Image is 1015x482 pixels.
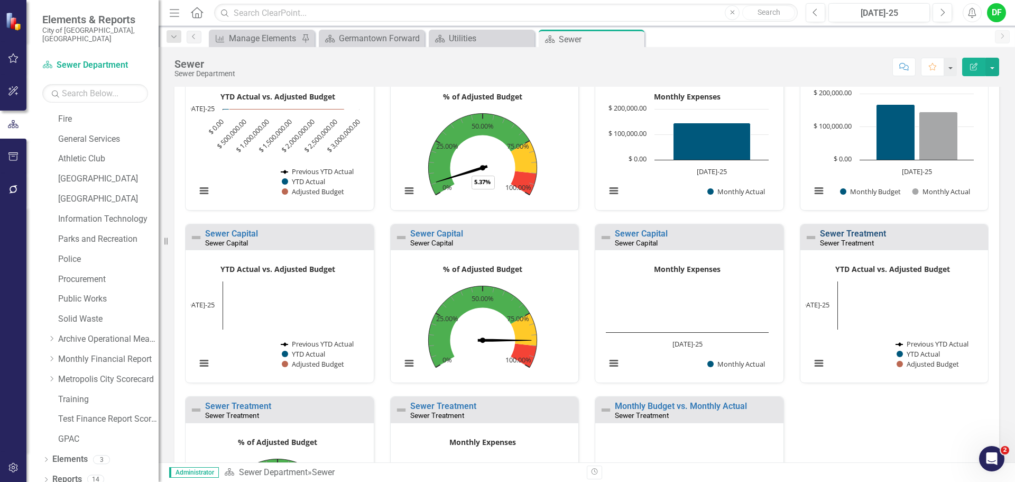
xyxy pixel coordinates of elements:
[205,239,248,247] small: Sewer Capital
[615,229,668,239] a: Sewer Capital
[629,154,647,163] text: $ 0.00
[396,261,569,380] svg: Interactive chart
[223,108,345,110] path: Jul-25, 2,684,086. Adjusted Budget.
[205,401,271,411] a: Sewer Treatment
[58,213,159,225] a: Information Technology
[396,88,569,207] svg: Interactive chart
[93,455,110,464] div: 3
[800,224,989,384] div: Double-Click to Edit
[184,104,215,113] text: [DATE]-25
[799,300,829,310] text: [DATE]-25
[615,239,658,247] small: Sewer Capital
[174,58,235,70] div: Sewer
[901,167,931,176] text: [DATE]-25
[42,59,148,71] a: Sewer Department
[239,467,308,477] a: Sewer Department
[402,356,417,371] button: View chart menu, % of Adjusted Budget
[58,293,159,305] a: Public Works
[197,184,211,198] button: View chart menu, YTD Actual vs. Adjusted Budget
[206,117,226,137] text: $ 0.00
[205,411,259,420] small: Sewer Treatment
[214,4,798,22] input: Search ClearPoint...
[321,32,422,45] a: Germantown Forward
[58,333,159,345] a: Archive Operational Measures
[197,356,211,371] button: View chart menu, YTD Actual vs. Adjusted Budget
[601,88,774,207] svg: Interactive chart
[58,133,159,145] a: General Services
[615,401,747,411] a: Monthly Budget vs. Monthly Actual
[919,112,957,160] path: Jul-25, 144,143. Monthly Actual.
[834,154,852,163] text: $ 0.00
[191,261,364,380] svg: Interactive chart
[442,183,451,192] text: 0%
[302,117,339,154] text: $ 2,500,000.00
[811,356,826,371] button: View chart menu, YTD Actual vs. Adjusted Budget
[410,229,463,239] a: Sewer Capital
[52,453,88,466] a: Elements
[806,261,983,380] div: YTD Actual vs. Adjusted Budget. Highcharts interactive chart.
[835,264,949,274] text: YTD Actual vs. Adjusted Budget
[820,229,886,239] a: Sewer Treatment
[474,178,491,186] text: 5.37%
[256,117,294,154] text: $ 1,500,000.00
[58,253,159,266] a: Police
[599,231,612,244] img: Not Defined
[606,356,621,371] button: View chart menu, Monthly Expenses
[58,313,159,325] a: Solid Waste
[559,33,642,46] div: Sewer
[979,446,1004,471] iframe: Intercom live chat
[191,261,368,380] div: YTD Actual vs. Adjusted Budget. Highcharts interactive chart.
[615,411,669,420] small: Sewer Treatment
[58,193,159,205] a: [GEOGRAPHIC_DATA]
[449,437,516,447] text: Monthly Expenses
[806,88,979,207] svg: Interactive chart
[282,177,326,186] button: Show YTD Actual
[190,231,202,244] img: Not Defined
[673,123,751,160] path: Jul-25, 144,143. Monthly Actual.
[229,32,299,45] div: Manage Elements
[876,104,915,160] g: Monthly Budget, bar series 1 of 2 with 1 bar.
[211,32,299,45] a: Manage Elements
[281,167,355,176] button: Show Previous YTD Actual
[395,231,408,244] img: Not Defined
[876,104,915,160] path: Jul-25, 167,094.59. Monthly Budget.
[443,92,522,102] text: % of Adjusted Budget
[896,339,970,349] button: Show Previous YTD Actual
[396,88,574,207] div: % of Adjusted Budget. Highcharts interactive chart.
[758,8,780,16] span: Search
[58,153,159,165] a: Athletic Club
[185,51,374,211] div: Double-Click to Edit
[5,12,24,31] img: ClearPoint Strategy
[185,224,374,384] div: Double-Click to Edit
[601,261,774,380] svg: Interactive chart
[987,3,1006,22] div: DF
[282,187,344,196] button: Show Adjusted Budget
[922,187,970,196] text: Monthly Actual
[42,13,148,26] span: Elements & Reports
[442,355,451,365] text: 0%
[58,374,159,386] a: Metropolis City Scorecard
[443,264,522,274] text: % of Adjusted Budget
[505,183,531,192] text: 100.00%
[279,117,317,154] text: $ 2,000,000.00
[325,117,362,154] text: $ 3,000,000.00
[654,92,721,102] text: Monthly Expenses
[390,51,579,211] div: Double-Click to Edit
[339,32,422,45] div: Germantown Forward
[223,108,345,110] g: Adjusted Budget, series 3 of 3. Bar series with 1 bar.
[897,359,959,369] button: Show Adjusted Budget
[707,187,764,196] button: Show Monthly Actual
[820,239,874,247] small: Sewer Treatment
[396,261,574,380] div: % of Adjusted Budget. Highcharts interactive chart.
[599,404,612,416] img: Not Defined
[191,88,364,207] svg: Interactive chart
[806,261,979,380] svg: Interactive chart
[654,264,721,274] text: Monthly Expenses
[828,3,930,22] button: [DATE]-25
[312,467,335,477] div: Sewer
[912,187,970,196] button: Show Monthly Actual
[282,349,326,359] button: Show YTD Actual
[1001,446,1009,454] span: 2
[42,26,148,43] small: City of [GEOGRAPHIC_DATA], [GEOGRAPHIC_DATA]
[395,404,408,416] img: Not Defined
